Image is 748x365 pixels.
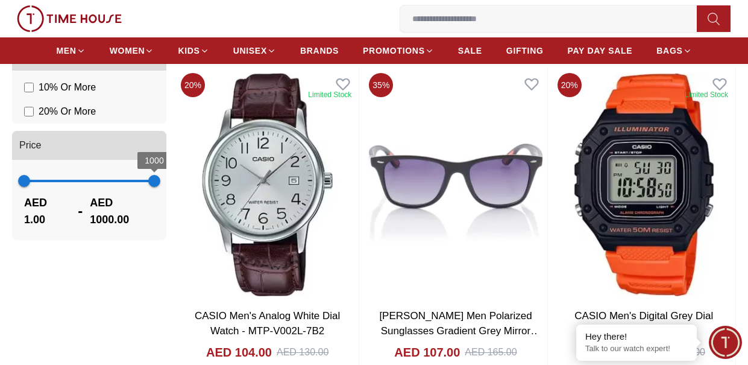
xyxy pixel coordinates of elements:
[56,40,85,62] a: MEN
[574,310,713,337] a: CASIO Men's Digital Grey Dial Watch - W-218H-4B2
[110,45,145,57] span: WOMEN
[110,40,154,62] a: WOMEN
[308,90,351,100] div: Limited Stock
[458,45,482,57] span: SALE
[369,73,393,97] span: 35 %
[568,40,633,62] a: PAY DAY SALE
[19,138,41,153] span: Price
[656,45,682,57] span: BAGS
[195,310,340,337] a: CASIO Men's Analog White Dial Watch - MTP-V002L-7B2
[709,326,742,359] div: Chat Widget
[178,40,209,62] a: KIDS
[176,68,359,301] img: CASIO Men's Analog White Dial Watch - MTP-V002L-7B2
[39,80,96,95] span: 10 % Or More
[506,45,544,57] span: GIFTING
[12,131,166,160] button: Price
[394,344,460,361] h4: AED 107.00
[24,83,34,92] input: 10% Or More
[553,68,735,301] img: CASIO Men's Digital Grey Dial Watch - W-218H-4B2
[364,68,547,301] img: LEE COOPER Men Polarized Sunglasses Gradient Grey Mirror Lens - LC1215C01
[363,40,434,62] a: PROMOTIONS
[685,90,728,100] div: Limited Stock
[24,107,34,116] input: 20% Or More
[379,310,541,352] a: [PERSON_NAME] Men Polarized Sunglasses Gradient Grey Mirror Lens - LC1215C01
[56,45,76,57] span: MEN
[206,344,272,361] h4: AED 104.00
[506,40,544,62] a: GIFTING
[24,194,71,228] span: AED 1.00
[181,73,205,97] span: 20 %
[465,345,517,360] div: AED 165.00
[277,345,328,360] div: AED 130.00
[363,45,425,57] span: PROMOTIONS
[178,45,200,57] span: KIDS
[585,344,688,354] p: Talk to our watch expert!
[458,40,482,62] a: SALE
[300,45,339,57] span: BRANDS
[233,40,276,62] a: UNISEX
[558,73,582,97] span: 20 %
[656,40,691,62] a: BAGS
[233,45,267,57] span: UNISEX
[71,202,90,221] span: -
[39,104,96,119] span: 20 % Or More
[90,194,154,228] span: AED 1000.00
[145,156,164,165] span: 1000
[568,45,633,57] span: PAY DAY SALE
[300,40,339,62] a: BRANDS
[17,5,122,32] img: ...
[585,331,688,343] div: Hey there!
[653,345,705,360] div: AED 135.00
